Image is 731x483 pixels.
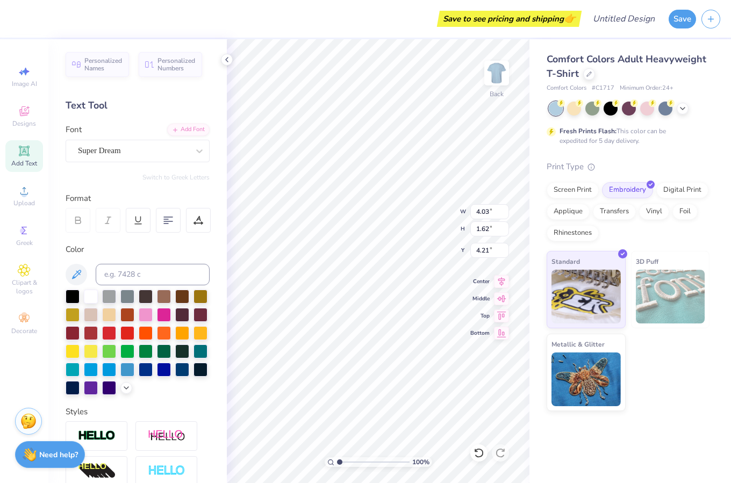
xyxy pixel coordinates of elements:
input: Untitled Design [584,8,663,30]
span: Clipart & logos [5,278,43,295]
img: Standard [551,270,621,323]
div: Applique [547,204,590,220]
img: Shadow [148,429,185,443]
div: Rhinestones [547,225,599,241]
div: Text Tool [66,98,210,113]
button: Switch to Greek Letters [142,173,210,182]
div: Print Type [547,161,709,173]
span: Standard [551,256,580,267]
span: Image AI [12,80,37,88]
div: Styles [66,406,210,418]
div: Save to see pricing and shipping [440,11,579,27]
span: Comfort Colors [547,84,586,93]
strong: Fresh Prints Flash: [560,127,617,135]
strong: Need help? [39,450,78,460]
label: Font [66,124,82,136]
div: Vinyl [639,204,669,220]
input: e.g. 7428 c [96,264,210,285]
span: Center [470,278,490,285]
div: Color [66,243,210,256]
span: Personalized Names [84,57,123,72]
span: Middle [470,295,490,302]
div: Embroidery [602,182,653,198]
span: Designs [12,119,36,128]
span: Comfort Colors Adult Heavyweight T-Shirt [547,53,706,80]
img: Back [486,62,507,84]
span: 100 % [412,457,429,467]
span: Metallic & Glitter [551,338,605,350]
span: Minimum Order: 24 + [620,84,673,93]
span: 👉 [564,12,576,25]
img: Metallic & Glitter [551,352,621,406]
img: Negative Space [148,465,185,477]
span: Decorate [11,327,37,335]
div: Foil [672,204,698,220]
span: Greek [16,239,33,247]
div: Back [490,89,504,99]
span: # C1717 [592,84,614,93]
img: 3D Puff [636,270,705,323]
span: Add Text [11,159,37,168]
span: Bottom [470,329,490,337]
div: Format [66,192,211,205]
div: Digital Print [656,182,708,198]
span: Personalized Numbers [157,57,196,72]
div: Transfers [593,204,636,220]
span: Upload [13,199,35,207]
div: This color can be expedited for 5 day delivery. [560,126,692,146]
div: Add Font [167,124,210,136]
span: 3D Puff [636,256,658,267]
button: Save [669,10,696,28]
span: Top [470,312,490,320]
img: Stroke [78,430,116,442]
div: Screen Print [547,182,599,198]
img: 3d Illusion [78,463,116,480]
